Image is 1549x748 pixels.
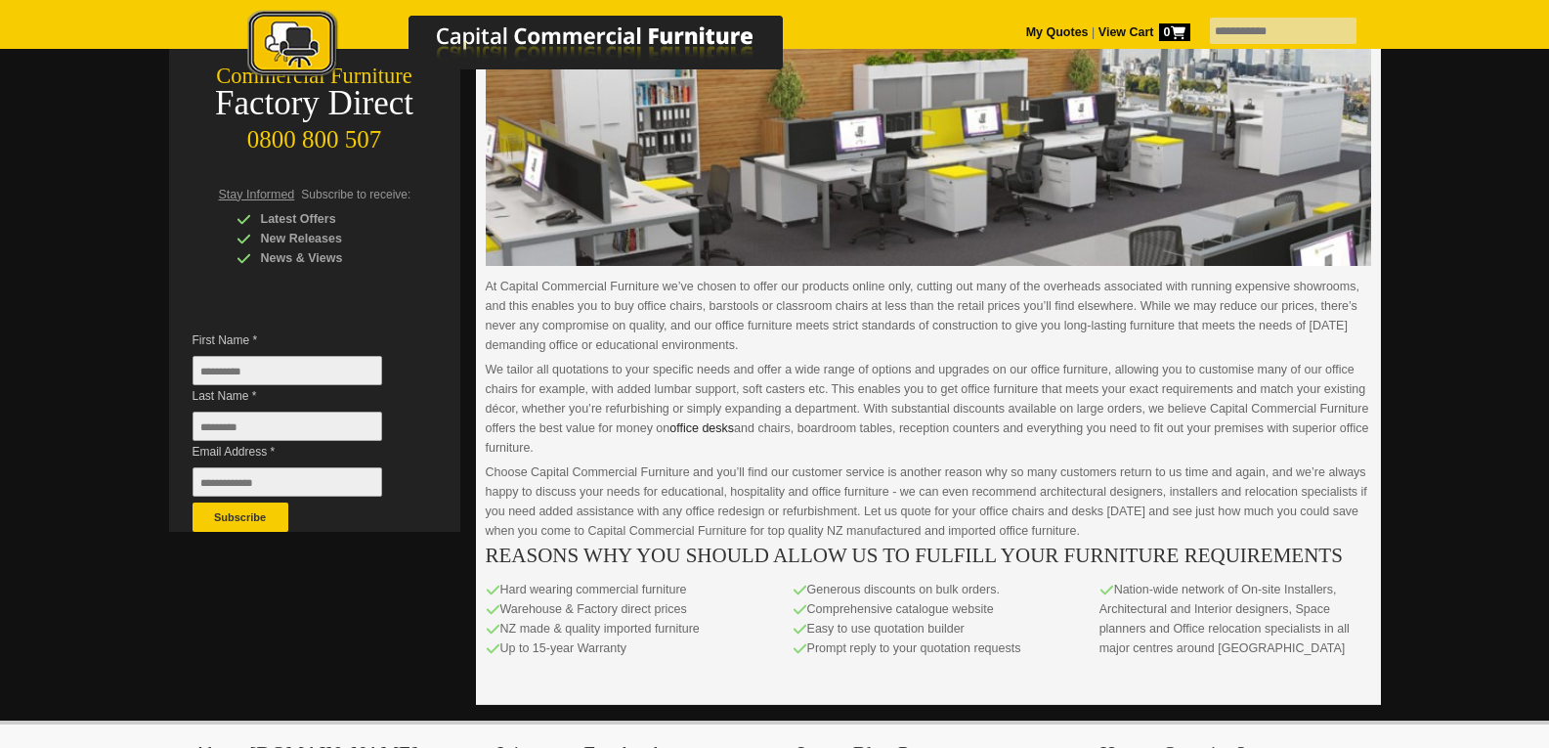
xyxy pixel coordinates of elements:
img: Capital Commercial Furniture Logo [194,10,878,81]
div: News & Views [237,248,422,268]
p: Choose Capital Commercial Furniture and you’ll find our customer service is another reason why so... [486,462,1371,541]
a: My Quotes [1026,25,1089,39]
div: New Releases [237,229,422,248]
span: 0 [1159,23,1190,41]
p: We tailor all quotations to your specific needs and offer a wide range of options and upgrades on... [486,360,1371,458]
div: Factory Direct [169,90,460,117]
span: Email Address * [193,442,411,462]
div: 0800 800 507 [169,116,460,154]
button: Subscribe [193,503,288,532]
strong: View Cart [1098,25,1190,39]
span: Subscribe to receive: [301,188,410,201]
input: First Name * [193,356,382,385]
span: First Name * [193,330,411,350]
p: Nation-wide network of On-site Installers, Architectural and Interior designers, Space planners a... [1099,580,1371,658]
p: At Capital Commercial Furniture we’ve chosen to offer our products online only, cutting out many ... [486,277,1371,355]
input: Email Address * [193,467,382,497]
a: office desks [669,421,734,435]
div: Latest Offers [237,209,422,229]
span: Stay Informed [219,188,295,201]
p: Hard wearing commercial furniture Warehouse & Factory direct prices NZ made & quality imported fu... [486,580,757,658]
a: View Cart0 [1095,25,1189,39]
div: Commercial Furniture [169,63,460,90]
input: Last Name * [193,412,382,441]
h3: REASONS WHY YOU SHOULD ALLOW US TO FULFILL YOUR FURNITURE REQUIREMENTS [486,546,1371,565]
span: Last Name * [193,386,411,406]
p: Generous discounts on bulk orders. Comprehensive catalogue website Easy to use quotation builder ... [793,580,1064,658]
a: Capital Commercial Furniture Logo [194,10,878,87]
